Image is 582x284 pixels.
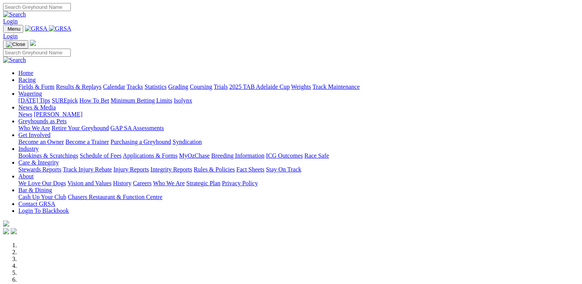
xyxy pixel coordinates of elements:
[168,83,188,90] a: Grading
[18,180,66,186] a: We Love Our Dogs
[18,125,579,132] div: Greyhounds as Pets
[150,166,192,173] a: Integrity Reports
[3,18,18,24] a: Login
[18,104,56,111] a: News & Media
[18,166,579,173] div: Care & Integrity
[179,152,210,159] a: MyOzChase
[18,125,50,131] a: Who We Are
[65,139,109,145] a: Become a Trainer
[80,97,109,104] a: How To Bet
[111,139,171,145] a: Purchasing a Greyhound
[56,83,101,90] a: Results & Replays
[30,40,36,46] img: logo-grsa-white.png
[266,166,301,173] a: Stay On Track
[18,187,52,193] a: Bar & Dining
[18,83,579,90] div: Racing
[222,180,258,186] a: Privacy Policy
[18,111,32,118] a: News
[68,194,162,200] a: Chasers Restaurant & Function Centre
[18,152,78,159] a: Bookings & Scratchings
[18,145,39,152] a: Industry
[18,207,69,214] a: Login To Blackbook
[145,83,167,90] a: Statistics
[190,83,212,90] a: Coursing
[291,83,311,90] a: Weights
[52,97,78,104] a: SUREpick
[236,166,264,173] a: Fact Sheets
[3,11,26,18] img: Search
[18,77,36,83] a: Racing
[18,111,579,118] div: News & Media
[67,180,111,186] a: Vision and Values
[173,139,202,145] a: Syndication
[18,159,59,166] a: Care & Integrity
[34,111,82,118] a: [PERSON_NAME]
[3,25,23,33] button: Toggle navigation
[18,97,579,104] div: Wagering
[174,97,192,104] a: Isolynx
[186,180,220,186] a: Strategic Plan
[18,83,54,90] a: Fields & Form
[113,180,131,186] a: History
[52,125,109,131] a: Retire Your Greyhound
[80,152,121,159] a: Schedule of Fees
[214,83,228,90] a: Trials
[18,152,579,159] div: Industry
[18,90,42,97] a: Wagering
[3,228,9,234] img: facebook.svg
[304,152,329,159] a: Race Safe
[123,152,178,159] a: Applications & Forms
[266,152,303,159] a: ICG Outcomes
[18,166,61,173] a: Stewards Reports
[194,166,235,173] a: Rules & Policies
[133,180,152,186] a: Careers
[211,152,264,159] a: Breeding Information
[103,83,125,90] a: Calendar
[18,194,66,200] a: Cash Up Your Club
[11,228,17,234] img: twitter.svg
[153,180,185,186] a: Who We Are
[18,139,64,145] a: Become an Owner
[111,97,172,104] a: Minimum Betting Limits
[63,166,112,173] a: Track Injury Rebate
[18,97,50,104] a: [DATE] Tips
[18,201,55,207] a: Contact GRSA
[3,3,71,11] input: Search
[111,125,164,131] a: GAP SA Assessments
[3,220,9,227] img: logo-grsa-white.png
[18,173,34,180] a: About
[113,166,149,173] a: Injury Reports
[18,70,33,76] a: Home
[18,139,579,145] div: Get Involved
[127,83,143,90] a: Tracks
[18,118,67,124] a: Greyhounds as Pets
[3,40,28,49] button: Toggle navigation
[8,26,20,32] span: Menu
[18,194,579,201] div: Bar & Dining
[3,57,26,64] img: Search
[25,25,47,32] img: GRSA
[6,41,25,47] img: Close
[18,180,579,187] div: About
[18,132,51,138] a: Get Involved
[49,25,72,32] img: GRSA
[313,83,360,90] a: Track Maintenance
[3,49,71,57] input: Search
[229,83,290,90] a: 2025 TAB Adelaide Cup
[3,33,18,39] a: Login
